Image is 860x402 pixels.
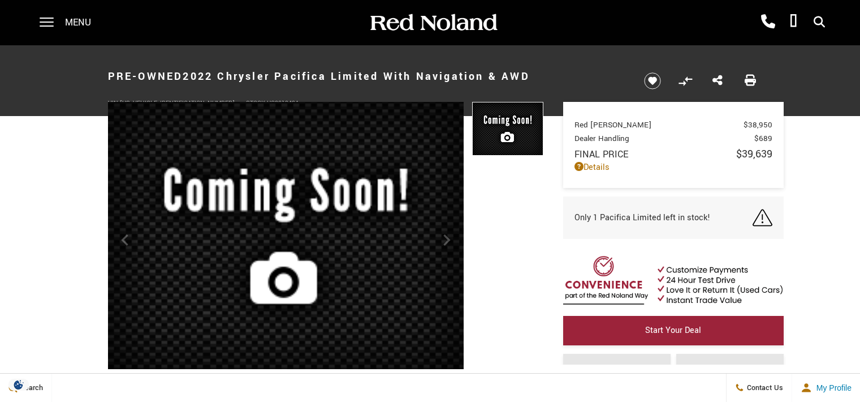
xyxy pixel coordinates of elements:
[6,379,32,391] section: Click to Open Cookie Consent Modal
[812,383,852,392] span: My Profile
[693,362,767,374] span: Schedule Test Drive
[120,99,235,108] span: [US_VEHICLE_IDENTIFICATION_NUMBER]
[267,99,299,108] span: UC201249A
[574,147,772,161] a: Final Price $39,639
[574,161,772,173] a: Details
[574,212,710,224] span: Only 1 Pacifica Limited left in stock!
[792,374,860,402] button: Open user profile menu
[574,119,772,130] a: Red [PERSON_NAME] $38,950
[754,133,772,144] span: $689
[368,13,498,33] img: Red Noland Auto Group
[108,54,625,99] h1: 2022 Chrysler Pacifica Limited With Navigation & AWD
[472,102,543,157] img: Used 2022 Gray Chrysler Limited image 1
[6,379,32,391] img: Opt-Out Icon
[744,383,783,393] span: Contact Us
[595,362,639,374] span: Trade Value
[108,102,464,377] img: Used 2022 Gray Chrysler Limited image 1
[574,119,744,130] span: Red [PERSON_NAME]
[645,324,701,336] span: Start Your Deal
[108,99,120,108] span: VIN:
[108,69,183,84] strong: Pre-Owned
[676,354,784,383] a: Schedule Test Drive
[574,133,754,144] span: Dealer Handling
[563,354,671,383] a: Trade Value
[574,133,772,144] a: Dealer Handling $689
[745,74,756,88] a: Print this Pre-Owned 2022 Chrysler Pacifica Limited With Navigation & AWD
[563,316,784,345] a: Start Your Deal
[640,72,665,90] button: Save vehicle
[744,119,772,130] span: $38,950
[712,74,723,88] a: Share this Pre-Owned 2022 Chrysler Pacifica Limited With Navigation & AWD
[736,147,772,161] span: $39,639
[246,99,267,108] span: Stock:
[677,72,694,89] button: Compare vehicle
[574,148,736,161] span: Final Price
